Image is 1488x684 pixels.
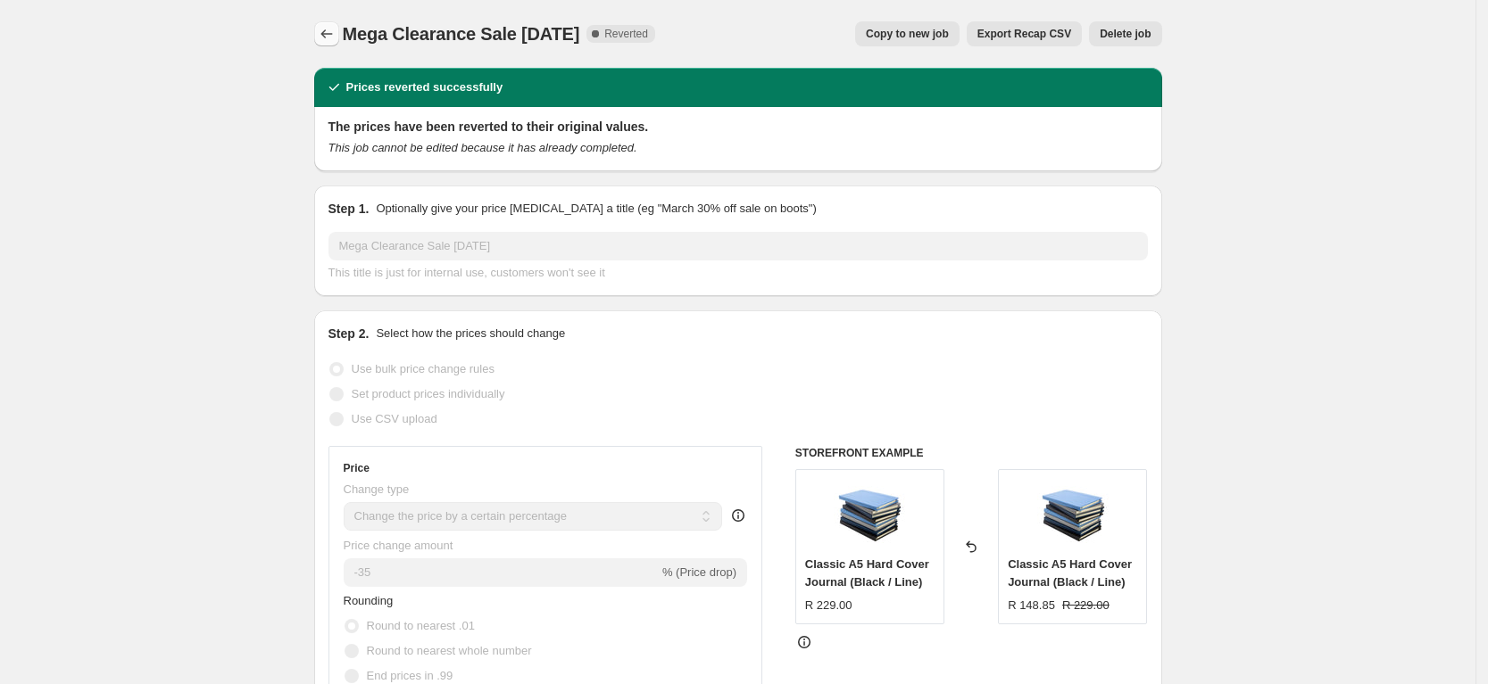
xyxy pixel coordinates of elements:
[352,412,437,425] span: Use CSV upload
[729,507,747,524] div: help
[328,141,637,154] i: This job cannot be edited because it has already completed.
[1062,597,1110,614] strike: R 229.00
[376,200,816,218] p: Optionally give your price [MEDICAL_DATA] a title (eg "March 30% off sale on boots")
[328,325,370,342] h2: Step 2.
[328,200,370,218] h2: Step 1.
[346,78,503,96] h2: Prices reverted successfully
[795,446,1148,460] h6: STOREFRONT EXAMPLE
[1008,557,1132,589] span: Classic A5 Hard Cover Journal (Black / Line)
[352,387,505,400] span: Set product prices individually
[376,325,565,342] p: Select how the prices should change
[344,461,370,475] h3: Price
[344,539,453,552] span: Price change amount
[314,21,339,46] button: Price change jobs
[344,558,659,587] input: -15
[866,27,949,41] span: Copy to new job
[344,594,394,607] span: Rounding
[1008,597,1055,614] div: R 148.85
[604,27,648,41] span: Reverted
[855,21,960,46] button: Copy to new job
[352,362,495,375] span: Use bulk price change rules
[367,669,453,682] span: End prices in .99
[328,232,1148,260] input: 30% off holiday sale
[834,479,905,550] img: classic-journal-group_80x.jpg
[1089,21,1161,46] button: Delete job
[977,27,1071,41] span: Export Recap CSV
[805,557,929,589] span: Classic A5 Hard Cover Journal (Black / Line)
[344,482,410,496] span: Change type
[967,21,1082,46] button: Export Recap CSV
[328,118,1148,136] h2: The prices have been reverted to their original values.
[367,644,532,657] span: Round to nearest whole number
[367,619,475,632] span: Round to nearest .01
[343,24,580,44] span: Mega Clearance Sale [DATE]
[328,266,605,279] span: This title is just for internal use, customers won't see it
[1100,27,1151,41] span: Delete job
[1037,479,1109,550] img: classic-journal-group_80x.jpg
[805,597,852,614] div: R 229.00
[662,565,736,579] span: % (Price drop)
